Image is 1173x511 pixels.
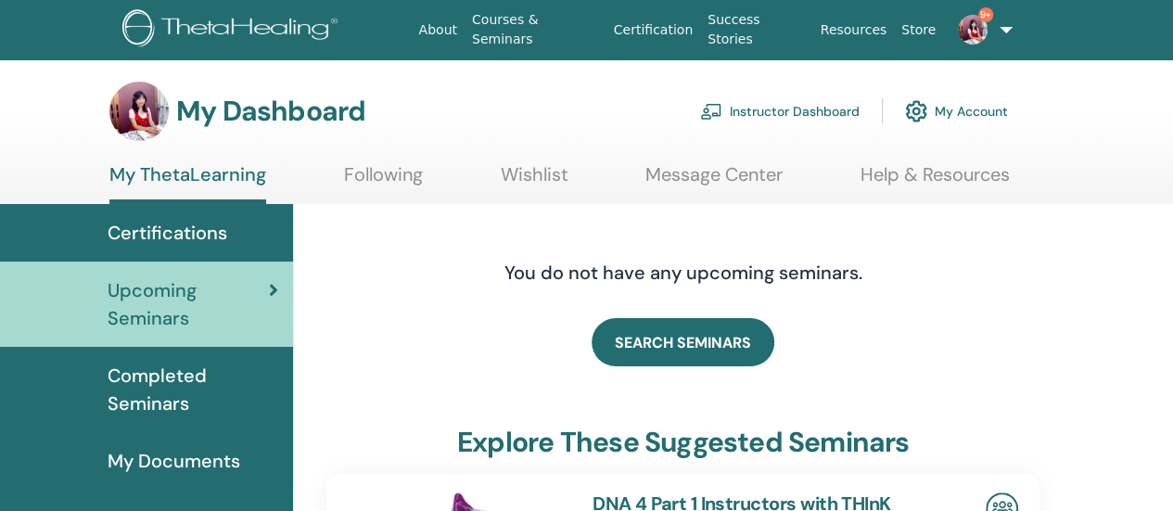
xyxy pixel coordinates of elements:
[813,13,895,47] a: Resources
[905,91,1008,132] a: My Account
[344,163,423,199] a: Following
[700,3,812,57] a: Success Stories
[108,219,227,247] span: Certifications
[122,9,344,51] img: logo.png
[465,3,606,57] a: Courses & Seminars
[109,82,169,141] img: default.jpg
[457,426,909,459] h3: explore these suggested seminars
[109,163,266,204] a: My ThetaLearning
[700,103,722,120] img: chalkboard-teacher.svg
[894,13,943,47] a: Store
[905,96,927,127] img: cog.svg
[391,262,975,284] h4: You do not have any upcoming seminars.
[645,163,783,199] a: Message Center
[615,333,751,352] span: SEARCH SEMINARS
[700,91,860,132] a: Instructor Dashboard
[861,163,1010,199] a: Help & Resources
[501,163,568,199] a: Wishlist
[958,15,988,45] img: default.jpg
[412,13,465,47] a: About
[978,7,993,22] span: 9+
[108,276,269,332] span: Upcoming Seminars
[606,13,700,47] a: Certification
[592,318,774,366] a: SEARCH SEMINARS
[176,95,365,128] h3: My Dashboard
[108,362,278,417] span: Completed Seminars
[108,447,240,475] span: My Documents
